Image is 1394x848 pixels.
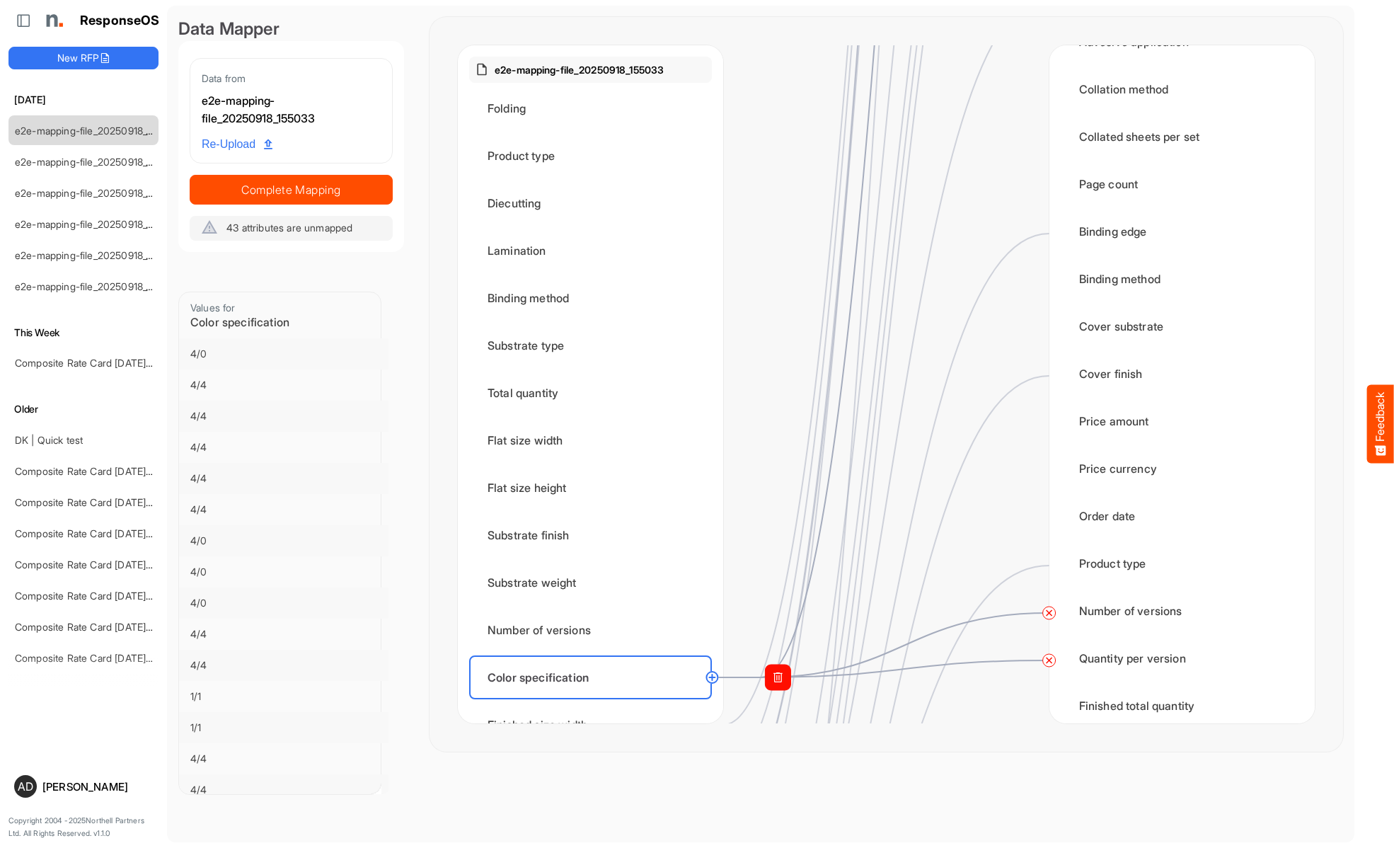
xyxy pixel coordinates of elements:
[1061,210,1303,253] div: Binding edge
[15,249,176,261] a: e2e-mapping-file_20250918_153815
[15,187,178,199] a: e2e-mapping-file_20250918_154753
[80,13,160,28] h1: ResponseOS
[190,378,377,392] div: 4/4
[469,229,712,273] div: Lamination
[190,440,377,454] div: 4/4
[469,276,712,320] div: Binding method
[226,222,352,234] span: 43 attributes are unmapped
[8,401,159,417] h6: Older
[469,323,712,367] div: Substrate type
[1061,257,1303,301] div: Binding method
[15,465,183,477] a: Composite Rate Card [DATE]_smaller
[190,302,236,314] span: Values for
[190,658,377,672] div: 4/4
[39,6,67,35] img: Northell
[469,86,712,130] div: Folding
[190,409,377,423] div: 4/4
[15,125,179,137] a: e2e-mapping-file_20250918_155033
[495,62,664,77] p: e2e-mapping-file_20250918_155033
[15,280,179,292] a: e2e-mapping-file_20250918_145238
[8,815,159,840] p: Copyright 2004 - 2025 Northell Partners Ltd. All Rights Reserved. v 1.1.0
[1061,589,1303,633] div: Number of versions
[15,590,246,602] a: Composite Rate Card [DATE] mapping test_deleted
[178,17,404,41] div: Data Mapper
[15,621,207,633] a: Composite Rate Card [DATE] mapping test
[1061,162,1303,206] div: Page count
[15,558,246,571] a: Composite Rate Card [DATE] mapping test_deleted
[15,496,246,508] a: Composite Rate Card [DATE] mapping test_deleted
[469,134,712,178] div: Product type
[15,652,207,664] a: Composite Rate Card [DATE] mapping test
[1061,684,1303,728] div: Finished total quantity
[469,561,712,605] div: Substrate weight
[190,534,377,548] div: 4/0
[469,513,712,557] div: Substrate finish
[202,70,381,86] div: Data from
[15,434,83,446] a: DK | Quick test
[15,156,179,168] a: e2e-mapping-file_20250918_154853
[8,47,159,69] button: New RFP
[1061,352,1303,396] div: Cover finish
[196,131,278,158] a: Re-Upload
[190,180,392,200] span: Complete Mapping
[8,92,159,108] h6: [DATE]
[190,596,377,610] div: 4/0
[190,721,377,735] div: 1/1
[1061,399,1303,443] div: Price amount
[1061,67,1303,111] div: Collation method
[42,781,153,792] div: [PERSON_NAME]
[190,689,377,704] div: 1/1
[15,527,246,539] a: Composite Rate Card [DATE] mapping test_deleted
[202,135,272,154] span: Re-Upload
[190,503,377,517] div: 4/4
[190,783,377,797] div: 4/4
[469,466,712,510] div: Flat size height
[1061,115,1303,159] div: Collated sheets per set
[1061,304,1303,348] div: Cover substrate
[469,181,712,225] div: Diecutting
[469,655,712,699] div: Color specification
[15,218,179,230] a: e2e-mapping-file_20250918_153934
[190,471,377,486] div: 4/4
[469,371,712,415] div: Total quantity
[469,703,712,747] div: Finished size width
[190,627,377,641] div: 4/4
[1061,494,1303,538] div: Order date
[1061,542,1303,585] div: Product type
[469,418,712,462] div: Flat size width
[190,752,377,766] div: 4/4
[18,781,33,792] span: AD
[202,92,381,128] div: e2e-mapping-file_20250918_155033
[1061,636,1303,680] div: Quantity per version
[190,175,393,205] button: Complete Mapping
[1367,385,1394,464] button: Feedback
[15,357,246,369] a: Composite Rate Card [DATE] mapping test_deleted
[1061,447,1303,491] div: Price currency
[190,315,289,329] span: Color specification
[8,325,159,340] h6: This Week
[190,347,377,361] div: 4/0
[190,565,377,579] div: 4/0
[469,608,712,652] div: Number of versions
